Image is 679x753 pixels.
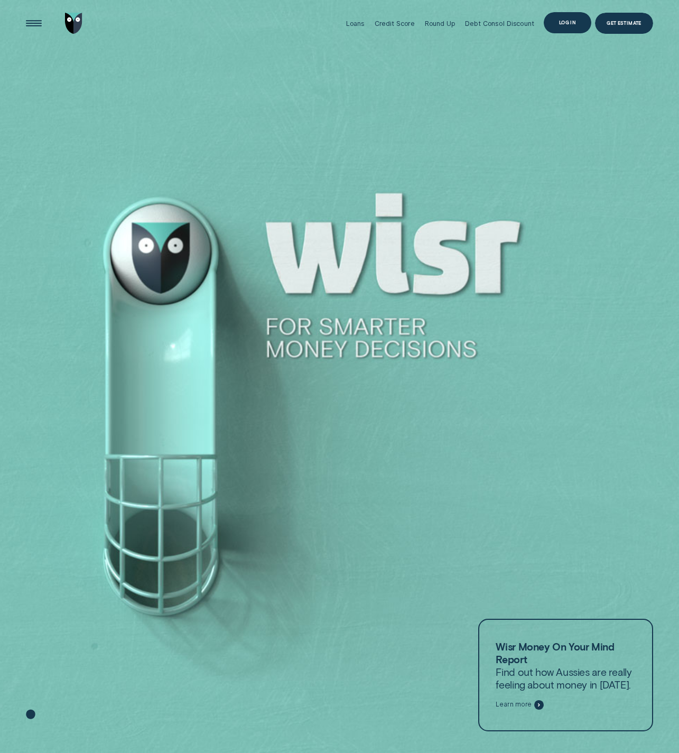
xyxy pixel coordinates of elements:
button: Open Menu [23,13,44,34]
p: Find out how Aussies are really feeling about money in [DATE]. [496,640,635,692]
strong: Wisr Money On Your Mind Report [496,640,614,665]
div: Debt Consol Discount [465,20,534,27]
div: Loans [346,20,365,27]
div: Log in [559,21,576,25]
span: Learn more [496,701,532,709]
div: Round Up [425,20,455,27]
img: Wisr [65,13,82,34]
a: Wisr Money On Your Mind ReportFind out how Aussies are really feeling about money in [DATE].Learn... [478,619,653,731]
button: Log in [544,12,591,33]
div: Credit Score [375,20,415,27]
a: Get Estimate [595,13,653,34]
